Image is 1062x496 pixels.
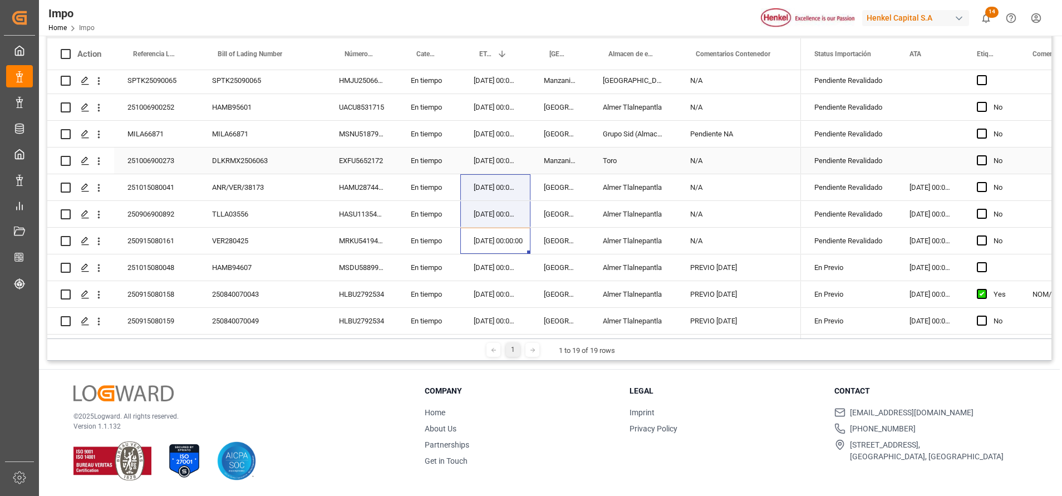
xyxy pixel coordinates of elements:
div: Almer Tlalnepantla [589,308,677,334]
div: [GEOGRAPHIC_DATA] [530,201,589,227]
span: ATA [909,50,921,58]
div: En Previo [814,255,883,281]
a: About Us [425,424,456,433]
div: 250915080159 [114,308,199,334]
a: Partnerships [425,440,469,449]
div: 250840070043 [199,281,326,307]
div: [DATE] 00:00:00 [460,67,530,94]
div: [GEOGRAPHIC_DATA] [530,281,589,307]
div: No [994,308,1006,334]
div: No [994,228,1006,254]
div: N/A [677,94,801,120]
div: Pendiente Revalidado [814,175,883,200]
div: MRKU5419483 [326,228,397,254]
div: Almer Tlalnepantla [589,228,677,254]
div: HAMB94607 [199,254,326,281]
div: N/A [677,228,801,254]
div: En tiempo [397,94,460,120]
div: [DATE] 00:00:00 [460,148,530,174]
div: [DATE] 00:00:00 [460,308,530,334]
div: PREVIO [DATE] [677,281,801,307]
div: Manzanillo [530,67,589,94]
div: VER280425 [199,228,326,254]
div: En tiempo [397,148,460,174]
span: Status Importación [814,50,871,58]
h3: Legal [630,385,820,397]
div: No [994,95,1006,120]
div: Almer Tlalnepantla [589,254,677,281]
a: Privacy Policy [630,424,677,433]
div: Press SPACE to select this row. [47,281,801,308]
div: 250840070049 [199,308,326,334]
div: Manzanillo [530,148,589,174]
div: Press SPACE to select this row. [47,201,801,228]
h3: Company [425,385,616,397]
div: [DATE] 00:00:00 [896,174,963,200]
div: Almer Tlalnepantla [589,281,677,307]
div: En Previo [814,308,883,334]
div: [DATE] 00:00:00 [460,228,530,254]
div: N/A [677,201,801,227]
div: [DATE] 00:00:00 [460,281,530,307]
div: TLLA03556 [199,201,326,227]
div: [DATE] 00:00:00 [896,281,963,307]
a: Home [425,408,445,417]
span: [STREET_ADDRESS], [GEOGRAPHIC_DATA], [GEOGRAPHIC_DATA] [850,439,1004,463]
span: Número de Contenedor [345,50,374,58]
div: [DATE] 00:00:00 [460,121,530,147]
div: 1 [506,343,520,357]
button: Help Center [999,6,1024,31]
div: 1 to 19 of 19 rows [559,345,615,356]
div: Almer Tlalnepantla [589,174,677,200]
div: UACU8531715 [326,94,397,120]
div: [DATE] 00:00:00 [460,174,530,200]
span: [GEOGRAPHIC_DATA] - Locode [549,50,566,58]
div: Press SPACE to select this row. [47,228,801,254]
div: En tiempo [397,121,460,147]
div: [DATE] 00:00:00 [460,254,530,281]
div: Almer Tlalnepantla [589,201,677,227]
div: 251006900273 [114,148,199,174]
div: MILA66871 [199,121,326,147]
div: Press SPACE to select this row. [47,67,801,94]
span: Almacen de entrega [608,50,653,58]
div: Henkel Capital S.A [862,10,969,26]
div: 251015080048 [114,254,199,281]
div: N/A [677,148,801,174]
div: Yes [994,282,1006,307]
div: [GEOGRAPHIC_DATA] [589,67,677,94]
div: SPTK25090065 [199,67,326,94]
div: [GEOGRAPHIC_DATA] [530,308,589,334]
span: [EMAIL_ADDRESS][DOMAIN_NAME] [850,407,973,419]
div: Press SPACE to select this row. [47,121,801,148]
div: No [994,148,1006,174]
div: PREVIO [DATE] [677,308,801,334]
div: Press SPACE to select this row. [47,148,801,174]
div: ANR/VER/38173 [199,174,326,200]
div: N/A [677,67,801,94]
div: 250915080161 [114,228,199,254]
div: Almer Tlalnepantla [589,94,677,120]
div: No [994,202,1006,227]
img: Logward Logo [73,385,174,401]
a: Imprint [630,408,655,417]
div: En tiempo [397,201,460,227]
span: Categoría [416,50,437,58]
div: Impo [48,5,95,22]
div: MILA66871 [114,121,199,147]
div: HLBU2792534 [326,281,397,307]
div: Pendiente Revalidado [814,68,883,94]
p: Version 1.1.132 [73,421,397,431]
div: EXFU5652172 [326,148,397,174]
div: HLBU2792534 [326,308,397,334]
div: En tiempo [397,254,460,281]
div: 250915080158 [114,281,199,307]
img: ISO 9001 & ISO 14001 Certification [73,441,151,480]
div: SPTK25090065 [114,67,199,94]
div: En tiempo [397,67,460,94]
div: Action [77,49,101,59]
div: MSNU5187954 [326,121,397,147]
p: © 2025 Logward. All rights reserved. [73,411,397,421]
